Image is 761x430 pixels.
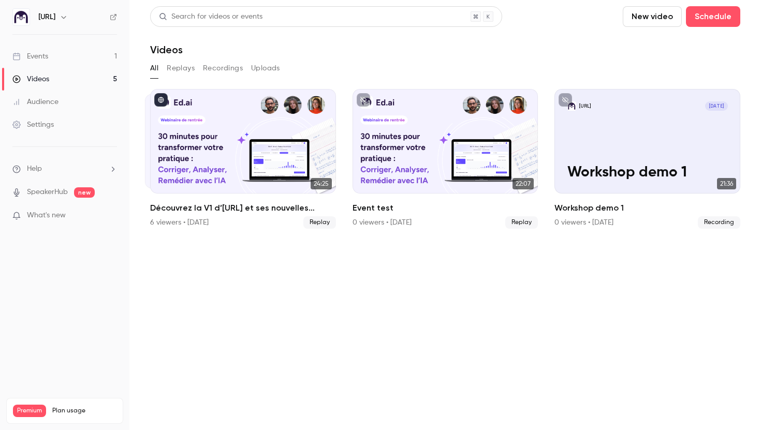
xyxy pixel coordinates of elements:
li: help-dropdown-opener [12,164,117,174]
section: Videos [150,6,740,424]
div: Events [12,51,48,62]
span: 21:36 [717,178,736,189]
div: Settings [12,120,54,130]
span: 22:07 [513,178,534,189]
ul: Videos [150,89,740,229]
div: Videos [12,74,49,84]
h1: Videos [150,43,183,56]
h6: [URL] [38,12,55,22]
span: [DATE] [705,101,728,111]
div: Audience [12,97,58,107]
button: published [154,93,168,107]
span: new [74,187,95,198]
a: Workshop demo 1[URL][DATE]Workshop demo 121:36Workshop demo 10 viewers • [DATE]Recording [554,89,740,229]
p: Workshop demo 1 [567,164,728,181]
span: Replay [303,216,336,229]
li: Découvrez la V1 d’Ed.ai et ses nouvelles fonctionnalités ! [150,89,336,229]
a: 22:07Event test0 viewers • [DATE]Replay [353,89,538,229]
a: SpeakerHub [27,187,68,198]
span: 24:25 [311,178,332,189]
div: 6 viewers • [DATE] [150,217,209,228]
h2: Event test [353,202,538,214]
h2: Workshop demo 1 [554,202,740,214]
li: Event test [353,89,538,229]
img: Ed.ai [13,9,30,25]
span: Help [27,164,42,174]
a: 24:2524:25Découvrez la V1 d’[URL] et ses nouvelles fonctionnalités !6 viewers • [DATE]Replay [150,89,336,229]
span: Premium [13,405,46,417]
span: Replay [505,216,538,229]
button: Recordings [203,60,243,77]
div: Search for videos or events [159,11,262,22]
div: 0 viewers • [DATE] [554,217,613,228]
span: Plan usage [52,407,116,415]
h2: Découvrez la V1 d’[URL] et ses nouvelles fonctionnalités ! [150,202,336,214]
button: All [150,60,158,77]
button: unpublished [357,93,370,107]
div: 0 viewers • [DATE] [353,217,412,228]
iframe: Noticeable Trigger [105,211,117,220]
button: Uploads [251,60,280,77]
p: [URL] [579,103,591,109]
button: New video [623,6,682,27]
button: unpublished [559,93,572,107]
li: Workshop demo 1 [554,89,740,229]
button: Replays [167,60,195,77]
span: Recording [698,216,740,229]
button: Schedule [686,6,740,27]
span: What's new [27,210,66,221]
